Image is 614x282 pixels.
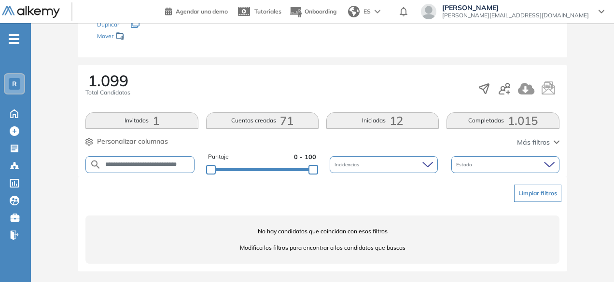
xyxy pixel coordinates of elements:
[165,5,228,16] a: Agendar una demo
[85,88,130,97] span: Total Candidatos
[97,28,194,46] div: Mover
[254,8,281,15] span: Tutoriales
[85,112,198,129] button: Invitados1
[456,161,474,168] span: Estado
[90,159,101,171] img: SEARCH_ALT
[12,80,17,88] span: R
[348,6,360,17] img: world
[335,161,361,168] span: Incidencias
[451,156,559,173] div: Estado
[88,73,128,88] span: 1.099
[97,136,168,147] span: Personalizar columnas
[97,21,119,28] span: Duplicar
[208,152,229,161] span: Puntaje
[85,227,559,236] span: No hay candidatos que coincidan con esos filtros
[85,136,168,147] button: Personalizar columnas
[2,6,60,18] img: Logo
[363,7,371,16] span: ES
[517,137,559,148] button: Más filtros
[85,243,559,252] span: Modifica los filtros para encontrar a los candidatos que buscas
[9,38,19,40] i: -
[305,8,336,15] span: Onboarding
[294,152,316,161] span: 0 - 100
[517,137,550,148] span: Más filtros
[206,112,319,129] button: Cuentas creadas71
[447,112,559,129] button: Completadas1.015
[442,4,589,12] span: [PERSON_NAME]
[289,1,336,22] button: Onboarding
[442,12,589,19] span: [PERSON_NAME][EMAIL_ADDRESS][DOMAIN_NAME]
[176,8,228,15] span: Agendar una demo
[330,156,438,173] div: Incidencias
[326,112,439,129] button: Iniciadas12
[375,10,380,13] img: arrow
[514,185,561,202] button: Limpiar filtros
